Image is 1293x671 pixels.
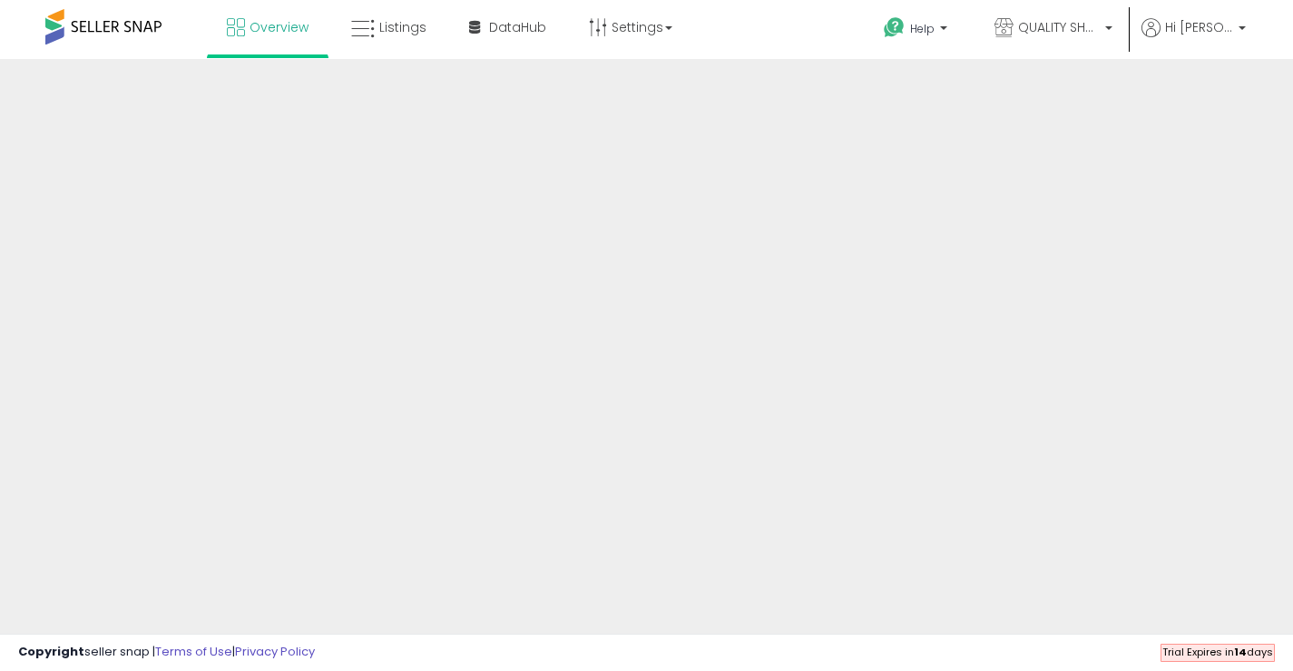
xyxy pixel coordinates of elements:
div: seller snap | | [18,644,315,661]
span: DataHub [489,18,546,36]
span: Listings [379,18,426,36]
span: Overview [250,18,309,36]
a: Help [869,3,965,59]
i: Get Help [883,16,906,39]
span: Help [910,21,935,36]
a: Hi [PERSON_NAME] [1141,18,1246,59]
span: Trial Expires in days [1162,645,1273,659]
a: Privacy Policy [235,643,315,660]
span: Hi [PERSON_NAME] [1165,18,1233,36]
strong: Copyright [18,643,84,660]
a: Terms of Use [155,643,232,660]
span: QUALITY SHOP LLC [1018,18,1100,36]
b: 14 [1234,645,1247,659]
